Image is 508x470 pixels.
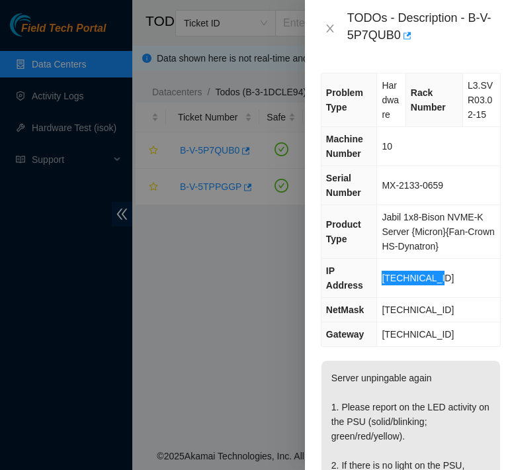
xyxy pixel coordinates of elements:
[326,305,364,315] span: NetMask
[468,80,493,120] span: L3.SVR03.02-15
[326,173,361,198] span: Serial Number
[326,329,364,340] span: Gateway
[382,305,454,315] span: [TECHNICAL_ID]
[347,11,492,46] div: TODOs - Description - B-V-5P7QUB0
[321,23,339,35] button: Close
[382,273,454,283] span: [TECHNICAL_ID]
[326,87,363,113] span: Problem Type
[411,87,446,113] span: Rack Number
[382,80,399,120] span: Hardware
[326,134,363,159] span: Machine Number
[326,219,361,244] span: Product Type
[326,265,363,291] span: IP Address
[382,141,392,152] span: 10
[325,23,335,34] span: close
[382,212,494,252] span: Jabil 1x8-Bison NVME-K Server {Micron}{Fan-Crown HS-Dynatron}
[382,180,443,191] span: MX-2133-0659
[382,329,454,340] span: [TECHNICAL_ID]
